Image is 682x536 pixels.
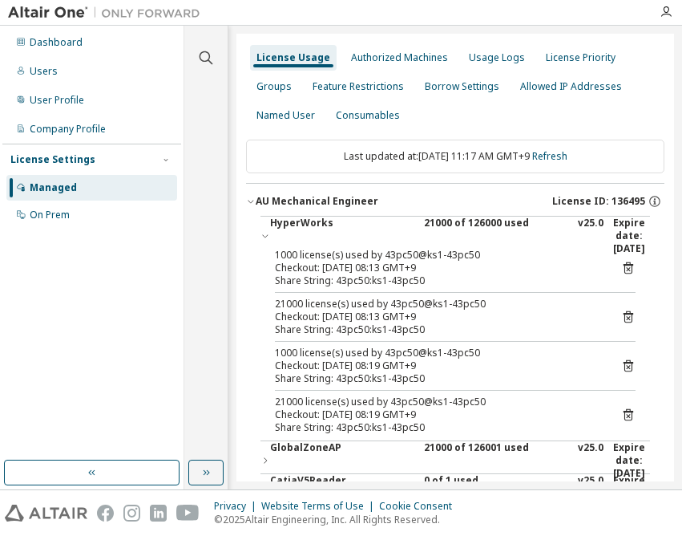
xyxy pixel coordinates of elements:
[270,474,414,513] div: CatiaV5Reader
[379,500,462,513] div: Cookie Consent
[30,209,70,221] div: On Prem
[246,184,664,219] button: AU Mechanical EngineerLicense ID: 136495
[8,5,208,21] img: Altair One
[351,51,448,64] div: Authorized Machines
[97,505,114,522] img: facebook.svg
[30,123,106,136] div: Company Profile
[313,80,404,93] div: Feature Restrictions
[214,500,261,513] div: Privacy
[469,51,525,64] div: Usage Logs
[275,262,597,274] div: Checkout: [DATE] 08:13 GMT+9
[260,217,650,255] button: HyperWorks21000 of 126000 usedv25.0Expire date:[DATE]
[578,441,603,480] div: v25.0
[176,505,200,522] img: youtube.svg
[270,474,650,513] button: CatiaV5Reader0 of 1 usedv25.0Expire date:[DATE]
[613,217,650,255] div: Expire date: [DATE]
[578,217,603,255] div: v25.0
[5,505,87,522] img: altair_logo.svg
[256,80,292,93] div: Groups
[10,153,95,166] div: License Settings
[30,36,83,49] div: Dashboard
[150,505,167,522] img: linkedin.svg
[30,181,77,194] div: Managed
[578,474,603,513] div: v25.0
[552,195,645,208] span: License ID: 136495
[424,441,568,480] div: 21000 of 126001 used
[275,311,597,323] div: Checkout: [DATE] 08:13 GMT+9
[275,249,597,262] div: 1000 license(s) used by 43pc50@ks1-43pc50
[275,274,597,287] div: Share String: 43pc50:ks1-43pc50
[256,109,315,122] div: Named User
[30,94,84,107] div: User Profile
[270,217,414,255] div: HyperWorks
[275,347,597,359] div: 1000 license(s) used by 43pc50@ks1-43pc50
[256,51,330,64] div: License Usage
[275,298,597,311] div: 21000 license(s) used by 43pc50@ks1-43pc50
[424,217,568,255] div: 21000 of 126000 used
[336,109,400,122] div: Consumables
[270,441,414,480] div: GlobalZoneAP
[275,408,597,421] div: Checkout: [DATE] 08:19 GMT+9
[275,359,597,372] div: Checkout: [DATE] 08:19 GMT+9
[214,513,462,526] p: © 2025 Altair Engineering, Inc. All Rights Reserved.
[613,441,650,480] div: Expire date: [DATE]
[246,140,664,173] div: Last updated at: [DATE] 11:17 AM GMT+9
[275,421,597,434] div: Share String: 43pc50:ks1-43pc50
[30,65,58,78] div: Users
[275,396,597,408] div: 21000 license(s) used by 43pc50@ks1-43pc50
[613,474,650,513] div: Expire date: [DATE]
[546,51,615,64] div: License Priority
[123,505,140,522] img: instagram.svg
[532,149,567,163] a: Refresh
[256,195,378,208] div: AU Mechanical Engineer
[261,500,379,513] div: Website Terms of Use
[275,372,597,385] div: Share String: 43pc50:ks1-43pc50
[425,80,499,93] div: Borrow Settings
[520,80,622,93] div: Allowed IP Addresses
[424,474,568,513] div: 0 of 1 used
[260,441,650,480] button: GlobalZoneAP21000 of 126001 usedv25.0Expire date:[DATE]
[275,323,597,336] div: Share String: 43pc50:ks1-43pc50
